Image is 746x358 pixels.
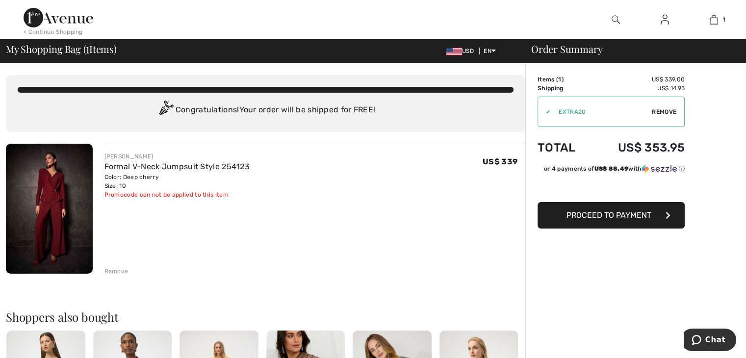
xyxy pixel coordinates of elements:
[591,84,685,93] td: US$ 14.95
[86,42,89,54] span: 1
[446,48,462,55] img: US Dollar
[484,48,496,54] span: EN
[104,162,250,171] a: Formal V-Neck Jumpsuit Style 254123
[710,14,718,26] img: My Bag
[558,76,561,83] span: 1
[6,44,117,54] span: My Shopping Bag ( Items)
[591,131,685,164] td: US$ 353.95
[24,8,93,27] img: 1ère Avenue
[538,75,591,84] td: Items ( )
[446,48,478,54] span: USD
[661,14,669,26] img: My Info
[551,97,652,127] input: Promo code
[723,15,725,24] span: 1
[156,101,176,120] img: Congratulation2.svg
[104,190,250,199] div: Promocode can not be applied to this item
[483,157,517,166] span: US$ 339
[538,131,591,164] td: Total
[538,164,685,177] div: or 4 payments ofUS$ 88.49withSezzle Click to learn more about Sezzle
[538,202,685,229] button: Proceed to Payment
[591,75,685,84] td: US$ 339.00
[612,14,620,26] img: search the website
[642,164,677,173] img: Sezzle
[544,164,685,173] div: or 4 payments of with
[653,14,677,26] a: Sign In
[18,101,514,120] div: Congratulations! Your order will be shipped for FREE!
[690,14,738,26] a: 1
[538,107,551,116] div: ✔
[6,144,93,274] img: Formal V-Neck Jumpsuit Style 254123
[566,210,651,220] span: Proceed to Payment
[538,84,591,93] td: Shipping
[24,27,83,36] div: < Continue Shopping
[652,107,676,116] span: Remove
[104,173,250,190] div: Color: Deep cherry Size: 10
[684,329,736,353] iframe: Opens a widget where you can chat to one of our agents
[6,311,525,323] h2: Shoppers also bought
[104,267,129,276] div: Remove
[594,165,628,172] span: US$ 88.49
[519,44,740,54] div: Order Summary
[104,152,250,161] div: [PERSON_NAME]
[538,177,685,199] iframe: PayPal-paypal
